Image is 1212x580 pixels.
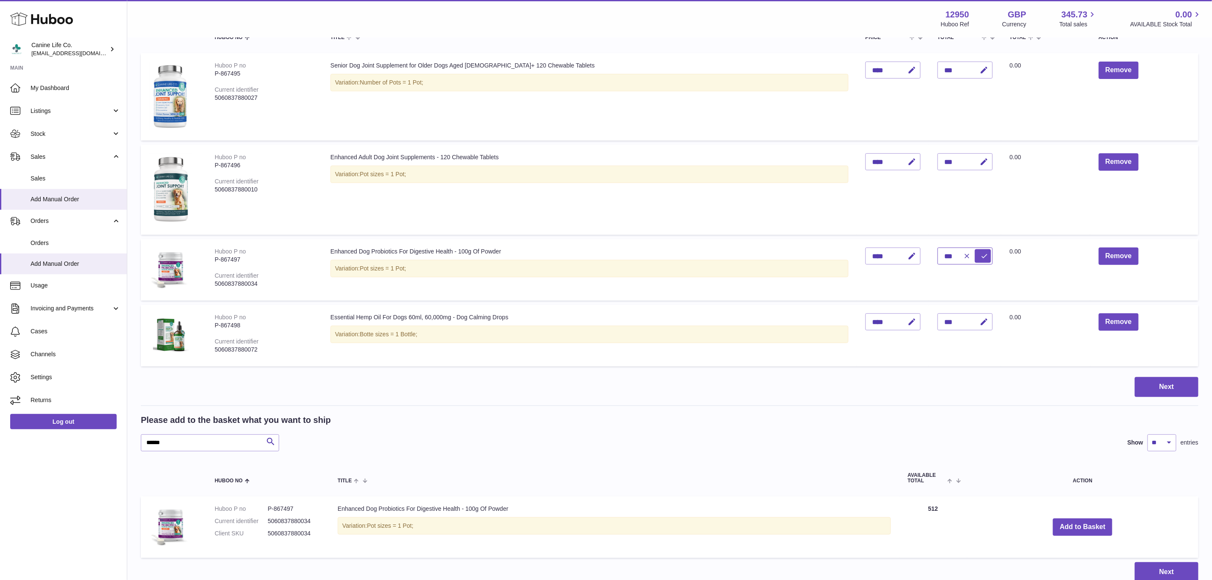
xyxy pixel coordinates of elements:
[899,496,967,558] td: 512
[1099,62,1139,79] button: Remove
[330,326,848,343] div: Variation:
[941,20,969,28] div: Huboo Ref
[215,478,243,484] span: Huboo no
[215,94,313,102] div: 5060837880027
[1099,35,1190,40] div: Action
[215,154,246,160] div: Huboo P no
[322,305,857,366] td: Essential Hemp Oil For Dogs 60ml, 60,000mg - Dog Calming Drops
[330,260,848,277] div: Variation:
[31,84,120,92] span: My Dashboard
[268,517,321,525] dd: 5060837880034
[215,280,313,288] div: 5060837880034
[268,505,321,513] dd: P-867497
[31,239,120,247] span: Orders
[149,248,192,290] img: Enhanced Dog Probiotics For Digestive Health - 100g Of Powder
[360,265,406,272] span: Pot sizes = 1 Pot;
[215,346,313,354] div: 5060837880072
[215,338,259,345] div: Current identifier
[31,327,120,335] span: Cases
[31,282,120,290] span: Usage
[367,522,413,529] span: Pot sizes = 1 Pot;
[215,529,268,538] dt: Client SKU
[330,166,848,183] div: Variation:
[31,350,120,358] span: Channels
[215,62,246,69] div: Huboo P no
[338,478,352,484] span: Title
[1181,439,1198,447] span: entries
[1008,9,1026,20] strong: GBP
[149,62,192,130] img: Senior Dog Joint Supplement for Older Dogs Aged 8+ 120 Chewable Tablets
[360,171,406,177] span: Pot sizes = 1 Pot;
[31,130,112,138] span: Stock
[149,313,192,356] img: Essential Hemp Oil For Dogs 60ml, 60,000mg - Dog Calming Drops
[31,195,120,203] span: Add Manual Order
[268,529,321,538] dd: 5060837880034
[31,153,112,161] span: Sales
[330,35,344,40] span: Title
[360,79,423,86] span: Number of Pots = 1 Pot;
[322,145,857,235] td: Enhanced Adult Dog Joint Supplements - 120 Chewable Tablets
[31,304,112,313] span: Invoicing and Payments
[215,272,259,279] div: Current identifier
[215,161,313,169] div: P-867496
[31,175,120,183] span: Sales
[329,496,899,558] td: Enhanced Dog Probiotics For Digestive Health - 100g Of Powder
[1061,9,1087,20] span: 345.73
[1010,154,1021,160] span: 0.00
[967,464,1198,492] th: Action
[1099,153,1139,171] button: Remove
[215,35,243,40] span: Huboo no
[338,517,891,535] div: Variation:
[1002,20,1027,28] div: Currency
[215,256,313,264] div: P-867497
[1053,518,1112,536] button: Add to Basket
[10,414,117,429] a: Log out
[215,178,259,185] div: Current identifier
[31,217,112,225] span: Orders
[149,153,192,224] img: Enhanced Adult Dog Joint Supplements - 120 Chewable Tablets
[215,186,313,194] div: 5060837880010
[1059,9,1097,28] a: 345.73 Total sales
[322,53,857,141] td: Senior Dog Joint Supplement for Older Dogs Aged [DEMOGRAPHIC_DATA]+ 120 Chewable Tablets
[1099,248,1139,265] button: Remove
[215,321,313,329] div: P-867498
[1176,9,1192,20] span: 0.00
[1130,9,1202,28] a: 0.00 AVAILABLE Stock Total
[149,505,192,547] img: Enhanced Dog Probiotics For Digestive Health - 100g Of Powder
[215,314,246,321] div: Huboo P no
[215,86,259,93] div: Current identifier
[1059,20,1097,28] span: Total sales
[215,70,313,78] div: P-867495
[322,239,857,301] td: Enhanced Dog Probiotics For Digestive Health - 100g Of Powder
[946,9,969,20] strong: 12950
[1135,377,1198,397] button: Next
[215,248,246,255] div: Huboo P no
[215,517,268,525] dt: Current identifier
[360,331,417,338] span: Botte sizes = 1 Bottle;
[1010,35,1026,40] span: Total
[1128,439,1143,447] label: Show
[31,107,112,115] span: Listings
[1010,248,1021,255] span: 0.00
[31,396,120,404] span: Returns
[1010,62,1021,69] span: 0.00
[31,260,120,268] span: Add Manual Order
[1130,20,1202,28] span: AVAILABLE Stock Total
[31,41,108,57] div: Canine Life Co.
[31,373,120,381] span: Settings
[215,505,268,513] dt: Huboo P no
[1010,314,1021,321] span: 0.00
[31,50,125,56] span: [EMAIL_ADDRESS][DOMAIN_NAME]
[141,414,331,426] h2: Please add to the basket what you want to ship
[1099,313,1139,331] button: Remove
[330,74,848,91] div: Variation:
[908,473,946,484] span: AVAILABLE Total
[10,43,23,56] img: internalAdmin-12950@internal.huboo.com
